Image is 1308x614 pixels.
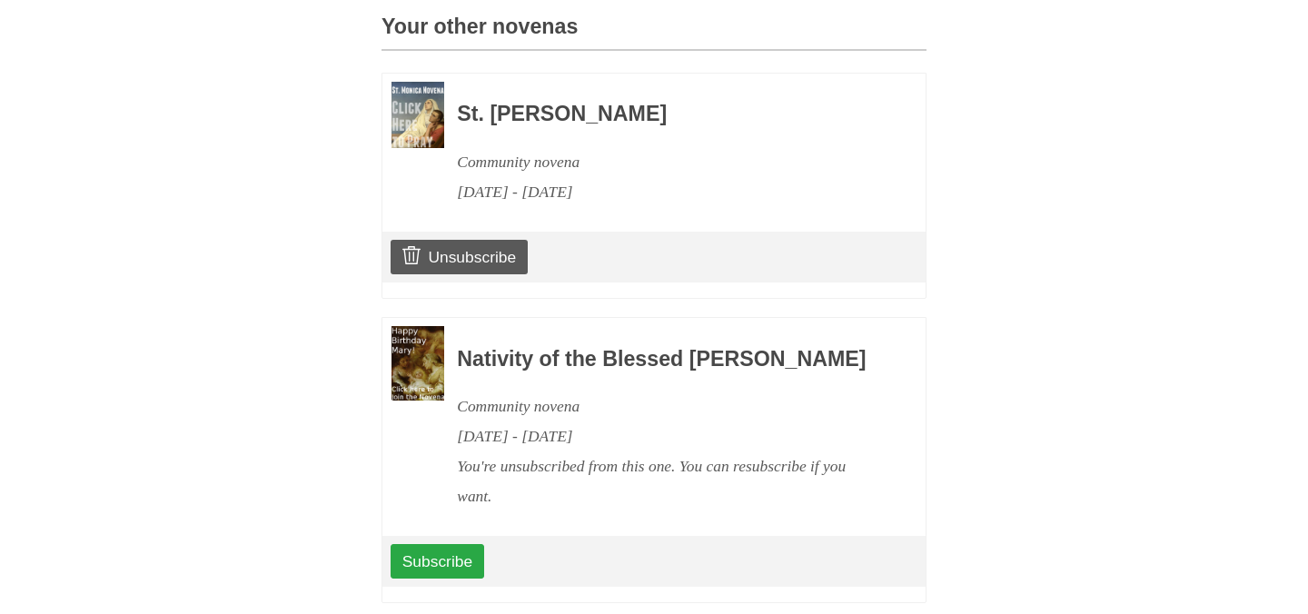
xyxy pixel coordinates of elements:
[381,15,926,51] h3: Your other novenas
[391,240,528,274] a: Unsubscribe
[391,326,444,401] img: Novena image
[457,348,877,371] h3: Nativity of the Blessed [PERSON_NAME]
[457,391,877,421] div: Community novena
[391,82,444,148] img: Novena image
[391,544,484,579] a: Subscribe
[457,147,877,177] div: Community novena
[457,451,877,511] div: You're unsubscribed from this one. You can resubscribe if you want.
[457,103,877,126] h3: St. [PERSON_NAME]
[457,177,877,207] div: [DATE] - [DATE]
[457,421,877,451] div: [DATE] - [DATE]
